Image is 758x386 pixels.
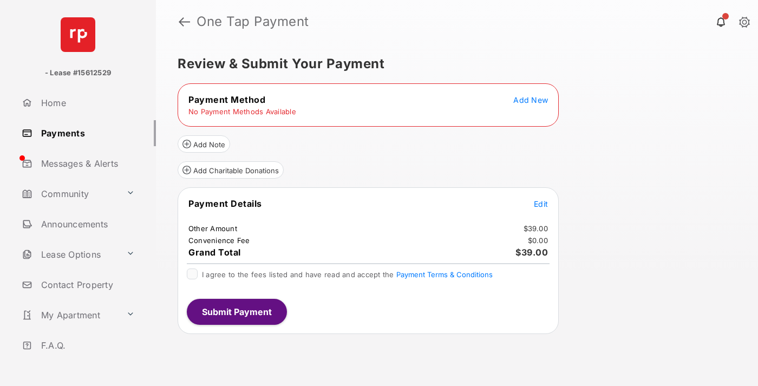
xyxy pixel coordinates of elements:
button: Add New [513,94,548,105]
span: Grand Total [188,247,241,258]
a: Contact Property [17,272,156,298]
strong: One Tap Payment [197,15,309,28]
a: Lease Options [17,241,122,267]
span: Payment Details [188,198,262,209]
td: $39.00 [523,224,549,233]
span: Edit [534,199,548,208]
td: Convenience Fee [188,235,251,245]
span: $39.00 [515,247,548,258]
a: Announcements [17,211,156,237]
a: Messages & Alerts [17,151,156,176]
p: - Lease #15612529 [45,68,111,78]
td: No Payment Methods Available [188,107,297,116]
button: Submit Payment [187,299,287,325]
a: Payments [17,120,156,146]
a: Home [17,90,156,116]
button: Add Charitable Donations [178,161,284,179]
a: F.A.Q. [17,332,156,358]
button: I agree to the fees listed and have read and accept the [396,270,493,279]
button: Add Note [178,135,230,153]
span: Payment Method [188,94,265,105]
td: Other Amount [188,224,238,233]
a: Community [17,181,122,207]
a: My Apartment [17,302,122,328]
img: svg+xml;base64,PHN2ZyB4bWxucz0iaHR0cDovL3d3dy53My5vcmcvMjAwMC9zdmciIHdpZHRoPSI2NCIgaGVpZ2h0PSI2NC... [61,17,95,52]
span: I agree to the fees listed and have read and accept the [202,270,493,279]
span: Add New [513,95,548,104]
td: $0.00 [527,235,548,245]
button: Edit [534,198,548,209]
h5: Review & Submit Your Payment [178,57,728,70]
